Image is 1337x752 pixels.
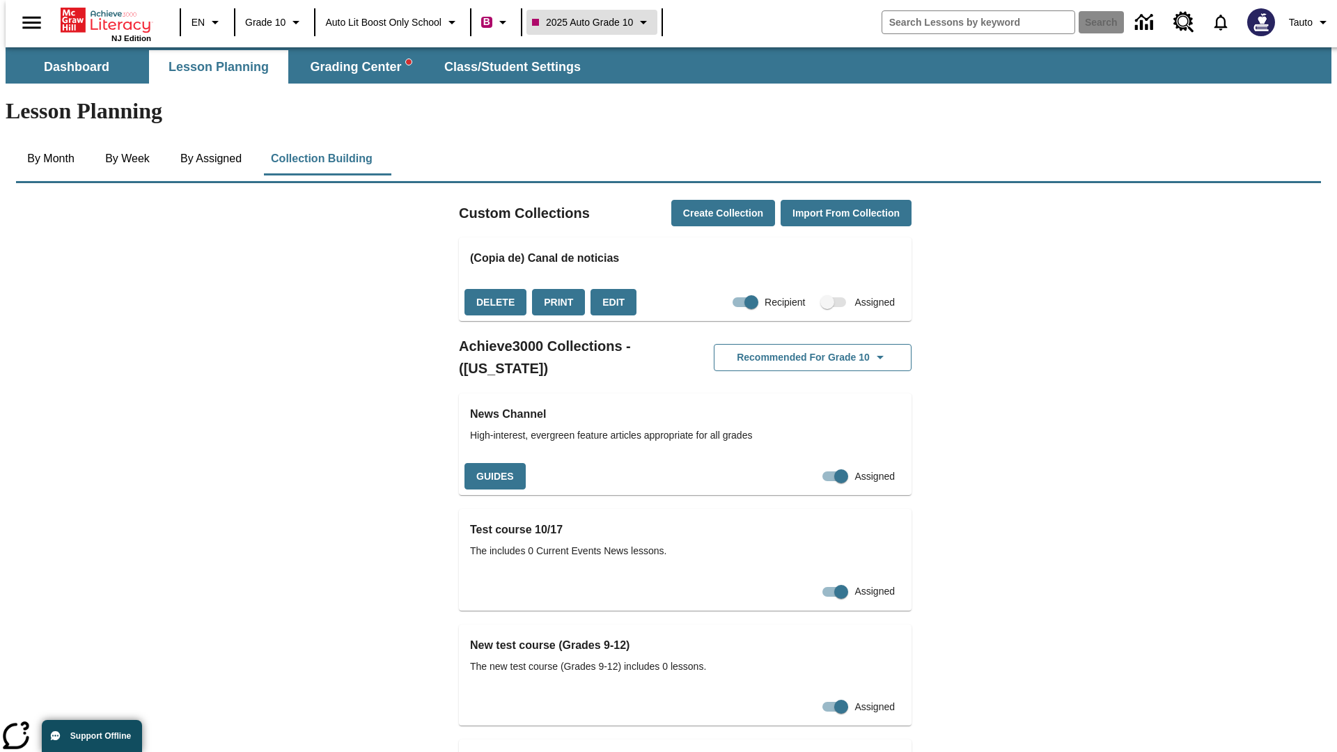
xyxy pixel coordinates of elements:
[61,6,151,34] a: Home
[882,11,1074,33] input: search field
[320,10,466,35] button: School: Auto Lit Boost only School, Select your school
[42,720,142,752] button: Support Offline
[476,10,517,35] button: Boost Class color is violet red. Change class color
[1283,10,1337,35] button: Profile/Settings
[470,405,900,424] h3: News Channel
[291,50,430,84] button: Grading Center
[16,142,86,175] button: By Month
[854,584,895,599] span: Assigned
[93,142,162,175] button: By Week
[483,13,490,31] span: B
[191,15,205,30] span: EN
[671,200,775,227] button: Create Collection
[44,59,109,75] span: Dashboard
[1247,8,1275,36] img: Avatar
[532,289,585,316] button: Print, will open in a new window
[111,34,151,42] span: NJ Edition
[470,428,900,443] span: High-interest, evergreen feature articles appropriate for all grades
[70,731,131,741] span: Support Offline
[1165,3,1203,41] a: Resource Center, Will open in new tab
[854,469,895,484] span: Assigned
[459,202,590,224] h2: Custom Collections
[149,50,288,84] button: Lesson Planning
[459,335,685,379] h2: Achieve3000 Collections - ([US_STATE])
[7,50,146,84] button: Dashboard
[854,295,895,310] span: Assigned
[470,544,900,558] span: The includes 0 Current Events News lessons.
[464,289,526,316] button: Delete
[781,200,912,227] button: Import from Collection
[470,659,900,674] span: The new test course (Grades 9-12) includes 0 lessons.
[1203,4,1239,40] a: Notifications
[765,295,805,310] span: Recipient
[470,636,900,655] h3: New test course (Grades 9-12)
[310,59,411,75] span: Grading Center
[6,47,1331,84] div: SubNavbar
[260,142,384,175] button: Collection Building
[6,50,593,84] div: SubNavbar
[854,700,895,714] span: Assigned
[1289,15,1313,30] span: Tauto
[185,10,230,35] button: Language: EN, Select a language
[591,289,636,316] button: Edit
[6,98,1331,124] h1: Lesson Planning
[444,59,581,75] span: Class/Student Settings
[1127,3,1165,42] a: Data Center
[1239,4,1283,40] button: Select a new avatar
[169,59,269,75] span: Lesson Planning
[470,520,900,540] h3: Test course 10/17
[470,249,900,268] h3: (Copia de) Canal de noticias
[532,15,633,30] span: 2025 Auto Grade 10
[406,59,412,65] svg: writing assistant alert
[433,50,592,84] button: Class/Student Settings
[11,2,52,43] button: Open side menu
[526,10,657,35] button: Class: 2025 Auto Grade 10, Select your class
[169,142,253,175] button: By Assigned
[61,5,151,42] div: Home
[245,15,286,30] span: Grade 10
[464,463,526,490] button: Guides
[240,10,310,35] button: Grade: Grade 10, Select a grade
[325,15,441,30] span: Auto Lit Boost only School
[714,344,912,371] button: Recommended for Grade 10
